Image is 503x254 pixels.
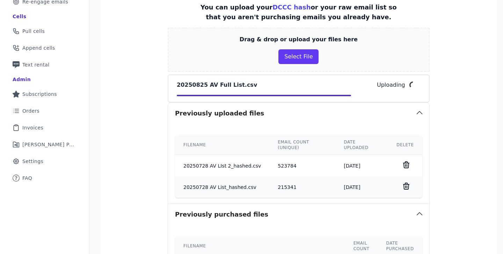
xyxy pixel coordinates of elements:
span: Invoices [22,124,43,131]
span: FAQ [22,175,32,182]
a: FAQ [6,170,83,186]
span: Subscriptions [22,91,57,98]
span: Orders [22,107,39,114]
p: Uploading [377,81,405,89]
span: [PERSON_NAME] Performance [22,141,75,148]
td: 523784 [269,155,335,177]
td: 20250728 AV LIst 2_hashed.csv [175,155,269,177]
div: Admin [13,76,31,83]
span: Text rental [22,61,50,68]
a: Invoices [6,120,83,135]
td: [DATE] [335,155,388,177]
a: [PERSON_NAME] Performance [6,137,83,152]
h3: Previously uploaded files [175,108,264,118]
td: [DATE] [335,176,388,198]
td: 20250728 AV List_hashed.csv [175,176,269,198]
span: Append cells [22,44,55,51]
a: Settings [6,154,83,169]
span: Settings [22,158,43,165]
th: Filename [175,135,269,155]
td: 215341 [269,176,335,198]
button: Select File [278,49,319,64]
span: Pull cells [22,28,45,35]
p: You can upload your or your raw email list so that you aren't purchasing emails you already have. [201,2,397,22]
p: Drag & drop or upload your files here [240,35,358,44]
a: Append cells [6,40,83,56]
p: 20250825 AV Full List.csv [177,81,257,89]
h3: Previously purchased files [175,210,268,219]
button: Previously uploaded files [168,103,429,124]
a: Text rental [6,57,83,72]
a: Pull cells [6,23,83,39]
a: Subscriptions [6,86,83,102]
th: Delete [388,135,422,155]
th: Date uploaded [335,135,388,155]
div: Cells [13,13,26,20]
a: DCCC hash [272,3,311,11]
a: Orders [6,103,83,119]
th: Email count (unique) [269,135,335,155]
button: Previously purchased files [168,204,429,225]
